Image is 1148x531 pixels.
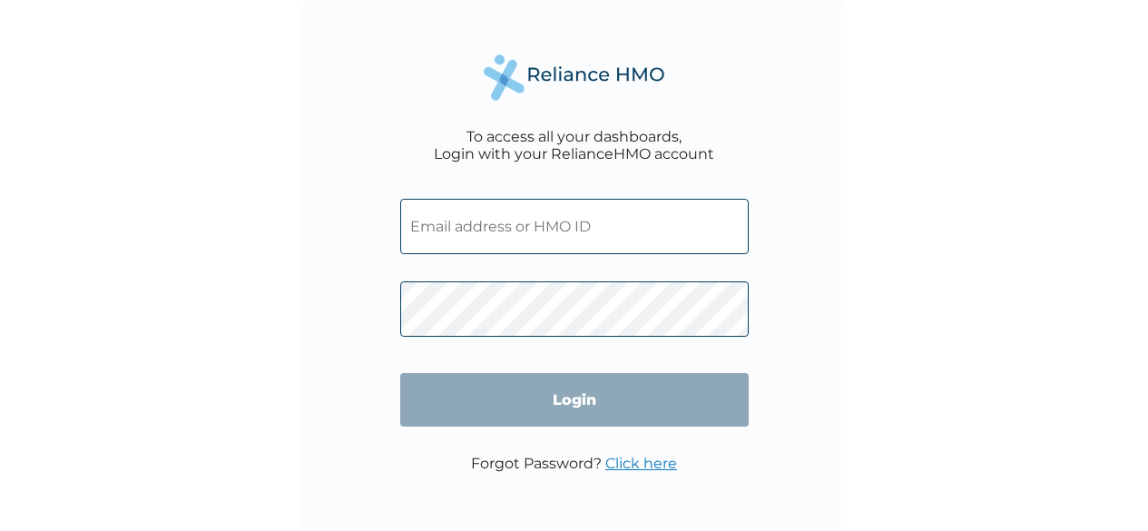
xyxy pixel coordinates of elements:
[484,54,665,101] img: Reliance Health's Logo
[434,128,714,162] div: To access all your dashboards, Login with your RelianceHMO account
[471,455,677,472] p: Forgot Password?
[605,455,677,472] a: Click here
[400,373,749,427] input: Login
[400,199,749,254] input: Email address or HMO ID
